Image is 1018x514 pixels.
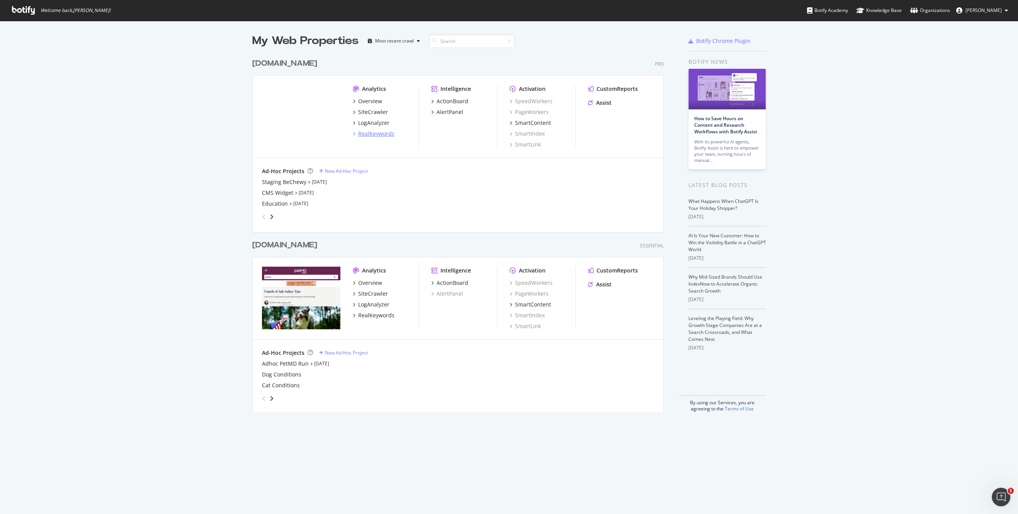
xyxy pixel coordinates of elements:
[437,279,468,287] div: ActionBoard
[510,108,549,116] div: PageWorkers
[510,119,551,127] a: SmartContent
[640,242,664,249] div: Essential
[362,267,386,274] div: Analytics
[510,322,541,330] div: SmartLink
[353,108,388,116] a: SiteCrawler
[358,119,389,127] div: LogAnalyzer
[510,290,549,298] a: PageWorkers
[910,7,950,14] div: Organizations
[262,178,306,186] div: Staging BeChewy
[262,381,300,389] div: Cat Conditions
[596,99,612,107] div: Assist
[688,58,766,66] div: Botify news
[299,189,314,196] a: [DATE]
[588,85,638,93] a: CustomReports
[353,290,388,298] a: SiteCrawler
[252,49,670,412] div: grid
[429,34,514,48] input: Search
[262,200,288,208] a: Education
[688,315,762,342] a: Leveling the Playing Field: Why Growth-Stage Companies Are at a Search Crossroads, and What Comes...
[252,58,317,69] div: [DOMAIN_NAME]
[694,115,757,135] a: How to Save Hours on Content and Research Workflows with Botify Assist
[688,69,766,109] img: How to Save Hours on Content and Research Workflows with Botify Assist
[807,7,848,14] div: Botify Academy
[992,488,1010,506] iframe: Intercom live chat
[688,296,766,303] div: [DATE]
[688,344,766,351] div: [DATE]
[515,301,551,308] div: SmartContent
[319,168,368,174] a: New Ad-Hoc Project
[269,213,274,221] div: angle-right
[365,35,423,47] button: Most recent crawl
[269,395,274,402] div: angle-right
[440,267,471,274] div: Intelligence
[688,37,751,45] a: Botify Chrome Plugin
[262,189,293,197] a: CMS Widget
[725,405,754,412] a: Terms of Use
[375,39,414,43] div: Most recent crawl
[510,301,551,308] a: SmartContent
[358,301,389,308] div: LogAnalyzer
[259,211,269,223] div: angle-left
[358,290,388,298] div: SiteCrawler
[41,7,110,14] span: Welcome back, [PERSON_NAME] !
[688,181,766,189] div: Latest Blog Posts
[510,311,545,319] a: SmartIndex
[353,301,389,308] a: LogAnalyzer
[596,281,612,288] div: Assist
[437,108,463,116] div: AlertPanel
[431,279,468,287] a: ActionBoard
[688,198,758,211] a: What Happens When ChatGPT Is Your Holiday Shopper?
[262,360,309,368] a: Adhoc PetMD Run
[519,267,546,274] div: Activation
[252,58,320,69] a: [DOMAIN_NAME]
[519,85,546,93] div: Activation
[515,119,551,127] div: SmartContent
[362,85,386,93] div: Analytics
[597,267,638,274] div: CustomReports
[252,33,359,49] div: My Web Properties
[688,274,762,294] a: Why Mid-Sized Brands Should Use IndexNow to Accelerate Organic Search Growth
[262,167,304,175] div: Ad-Hoc Projects
[259,392,269,405] div: angle-left
[353,311,394,319] a: RealKeywords
[293,200,308,207] a: [DATE]
[688,255,766,262] div: [DATE]
[510,130,545,138] a: SmartIndex
[325,349,368,356] div: New Ad-Hoc Project
[694,139,760,163] div: With its powerful AI agents, Botify Assist is here to empower your team, turning hours of manual…
[262,371,301,378] a: Dog Conditions
[510,279,552,287] div: SpeedWorkers
[358,279,382,287] div: Overview
[353,119,389,127] a: LogAnalyzer
[431,290,463,298] a: AlertPanel
[965,7,1002,14] span: Eva Langelotti
[319,349,368,356] a: New Ad-Hoc Project
[325,168,368,174] div: New Ad-Hoc Project
[588,99,612,107] a: Assist
[655,61,664,67] div: Pro
[353,130,394,138] a: RealKeywords
[353,97,382,105] a: Overview
[510,97,552,105] div: SpeedWorkers
[252,240,317,251] div: [DOMAIN_NAME]
[353,279,382,287] a: Overview
[950,4,1014,17] button: [PERSON_NAME]
[262,85,340,148] img: www.chewy.com
[688,213,766,220] div: [DATE]
[431,108,463,116] a: AlertPanel
[588,267,638,274] a: CustomReports
[679,395,766,412] div: By using our Services, you are agreeing to the
[437,97,468,105] div: ActionBoard
[696,37,751,45] div: Botify Chrome Plugin
[262,267,340,329] img: www.petmd.com
[597,85,638,93] div: CustomReports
